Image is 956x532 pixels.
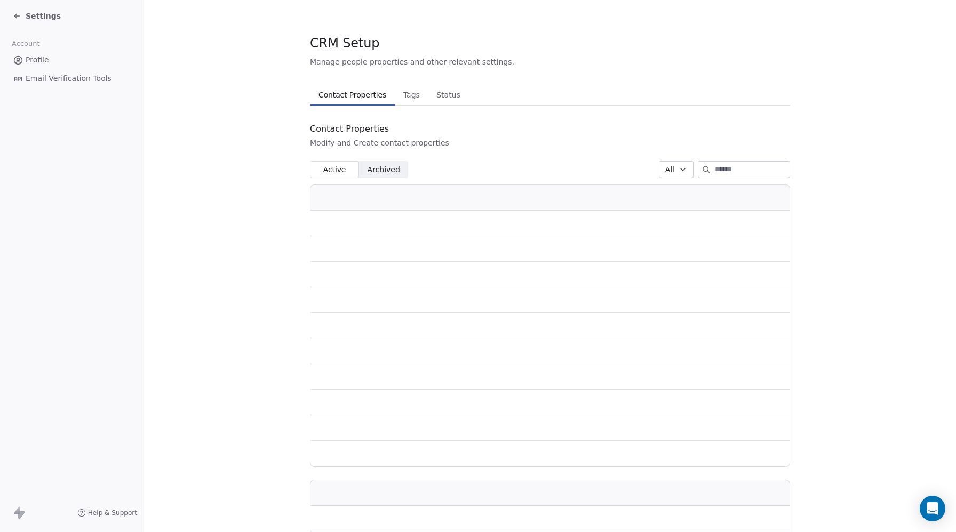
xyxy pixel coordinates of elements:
[665,164,674,175] span: All
[310,123,449,135] div: Contact Properties
[310,57,514,67] span: Manage people properties and other relevant settings.
[310,35,379,51] span: CRM Setup
[9,70,135,87] a: Email Verification Tools
[310,138,449,148] div: Modify and Create contact properties
[88,509,137,517] span: Help & Support
[432,87,465,102] span: Status
[9,51,135,69] a: Profile
[26,73,111,84] span: Email Verification Tools
[77,509,137,517] a: Help & Support
[26,54,49,66] span: Profile
[7,36,44,52] span: Account
[399,87,424,102] span: Tags
[920,496,945,521] div: Open Intercom Messenger
[314,87,391,102] span: Contact Properties
[26,11,61,21] span: Settings
[13,11,61,21] a: Settings
[368,164,400,175] span: Archived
